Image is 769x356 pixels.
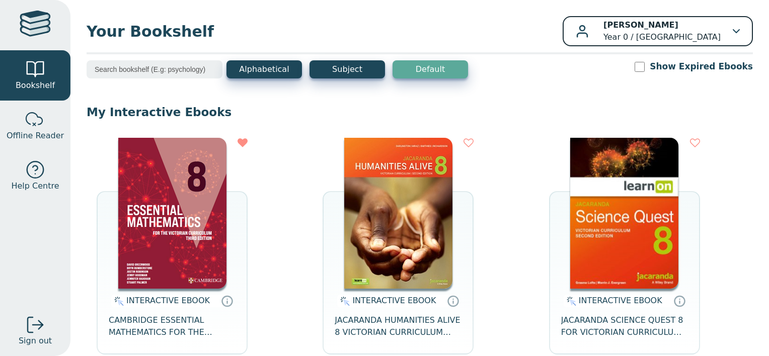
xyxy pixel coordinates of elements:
[335,314,462,338] span: JACARANDA HUMANITIES ALIVE 8 VICTORIAN CURRICULUM LEARNON EBOOK 2E
[447,295,459,307] a: Interactive eBooks are accessed online via the publisher’s portal. They contain interactive resou...
[87,105,753,120] p: My Interactive Ebooks
[561,314,688,338] span: JACARANDA SCIENCE QUEST 8 FOR VICTORIAN CURRICULUM LEARNON 2E EBOOK
[564,295,576,307] img: interactive.svg
[111,295,124,307] img: interactive.svg
[87,60,222,78] input: Search bookshelf (E.g: psychology)
[87,20,563,43] span: Your Bookshelf
[7,130,64,142] span: Offline Reader
[673,295,685,307] a: Interactive eBooks are accessed online via the publisher’s portal. They contain interactive resou...
[11,180,59,192] span: Help Centre
[221,295,233,307] a: Interactive eBooks are accessed online via the publisher’s portal. They contain interactive resou...
[650,60,753,73] label: Show Expired Ebooks
[16,79,55,92] span: Bookshelf
[352,296,436,305] span: INTERACTIVE EBOOK
[118,138,226,289] img: bedfc1f2-ad15-45fb-9889-51f3863b3b8f.png
[109,314,236,338] span: CAMBRIDGE ESSENTIAL MATHEMATICS FOR THE VICTORIAN CURRICULUM YEAR 8 EBOOK 3E
[393,60,468,78] button: Default
[579,296,662,305] span: INTERACTIVE EBOOK
[310,60,385,78] button: Subject
[563,16,753,46] button: [PERSON_NAME]Year 0 / [GEOGRAPHIC_DATA]
[337,295,350,307] img: interactive.svg
[344,138,452,289] img: bee2d5d4-7b91-e911-a97e-0272d098c78b.jpg
[226,60,302,78] button: Alphabetical
[603,20,678,30] b: [PERSON_NAME]
[570,138,678,289] img: fffb2005-5288-ea11-a992-0272d098c78b.png
[19,335,52,347] span: Sign out
[603,19,721,43] p: Year 0 / [GEOGRAPHIC_DATA]
[126,296,210,305] span: INTERACTIVE EBOOK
